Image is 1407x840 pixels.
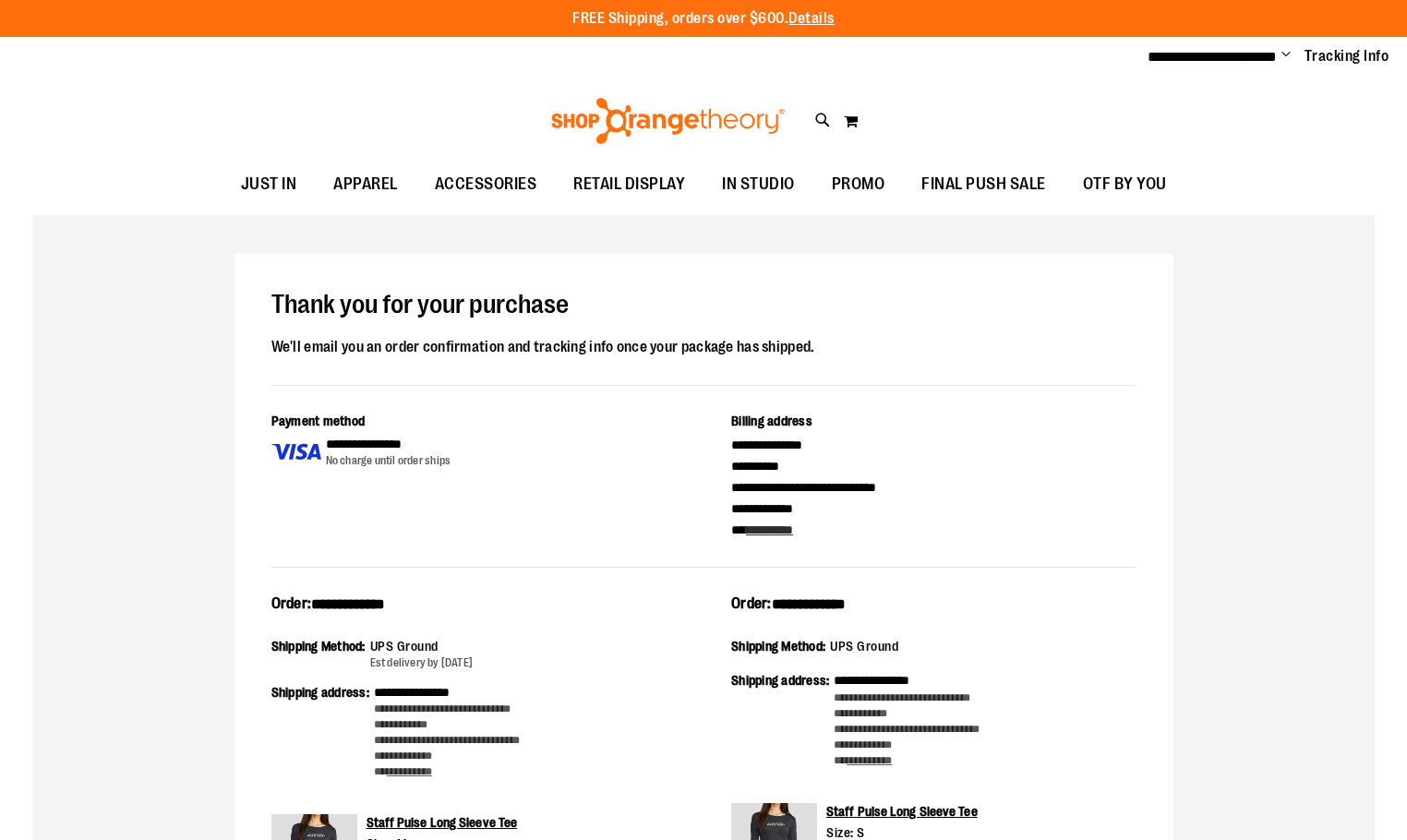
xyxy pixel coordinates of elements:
[271,594,677,627] div: Order:
[813,163,904,206] a: PROMO
[1064,163,1185,206] a: OTF BY YOU
[731,671,834,769] div: Shipping address:
[555,163,703,206] a: RETAIL DISPLAY
[731,412,1136,435] div: Billing address
[832,163,885,205] span: PROMO
[241,163,297,205] span: JUST IN
[435,163,537,205] span: ACCESSORIES
[271,683,374,781] div: Shipping address:
[367,815,518,830] a: Staff Pulse Long Sleeve Tee
[573,163,685,205] span: RETAIL DISPLAY
[1305,46,1389,66] a: Tracking Info
[315,163,416,206] a: APPAREL
[548,98,788,144] img: Shop Orangetheory
[1281,47,1291,66] button: Account menu
[731,637,830,660] div: Shipping Method:
[370,656,474,669] span: Est delivery by [DATE]
[271,637,370,671] div: Shipping Method:
[326,453,451,469] div: No charge until order ships
[271,291,1136,320] h1: Thank you for your purchase
[333,163,398,205] span: APPAREL
[903,163,1064,206] a: FINAL PUSH SALE
[222,163,316,206] a: JUST IN
[731,594,1136,627] div: Order:
[271,435,321,469] img: Payment type icon
[830,637,898,655] div: UPS Ground
[826,804,978,819] a: Staff Pulse Long Sleeve Tee
[1083,163,1167,205] span: OTF BY YOU
[416,163,556,206] a: ACCESSORIES
[788,10,835,27] a: Details
[826,825,865,840] span: Size: S
[703,163,813,206] a: IN STUDIO
[370,637,474,655] div: UPS Ground
[271,335,1136,359] div: We'll email you an order confirmation and tracking info once your package has shipped.
[921,163,1046,205] span: FINAL PUSH SALE
[572,8,835,30] p: FREE Shipping, orders over $600.
[271,412,677,435] div: Payment method
[722,163,795,205] span: IN STUDIO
